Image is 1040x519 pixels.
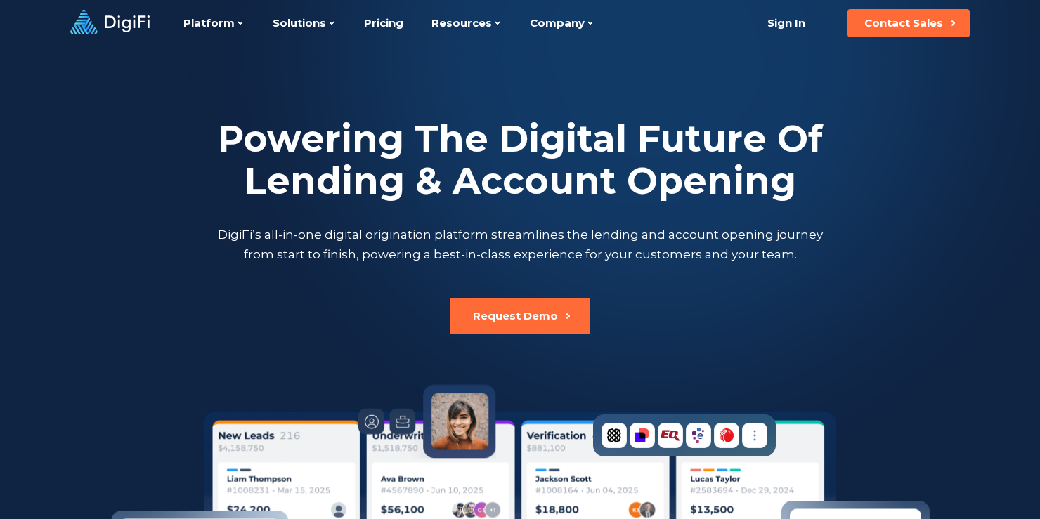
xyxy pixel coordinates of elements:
div: Contact Sales [864,16,943,30]
button: Request Demo [450,298,590,334]
div: Request Demo [473,309,558,323]
h2: Powering The Digital Future Of Lending & Account Opening [214,118,826,202]
button: Contact Sales [847,9,970,37]
a: Sign In [750,9,822,37]
p: DigiFi’s all-in-one digital origination platform streamlines the lending and account opening jour... [214,225,826,264]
